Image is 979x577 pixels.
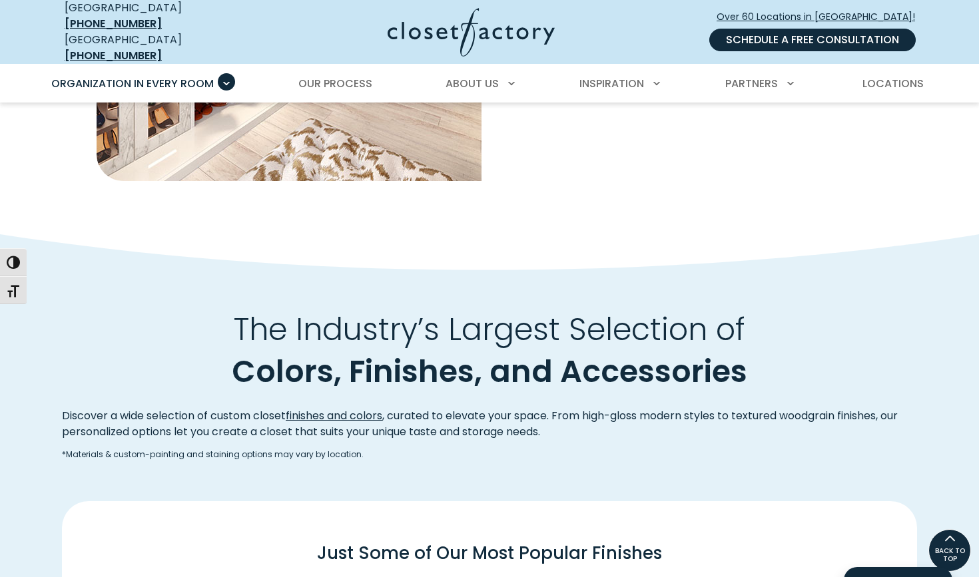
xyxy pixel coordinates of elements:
div: [GEOGRAPHIC_DATA] [65,32,258,64]
a: [PHONE_NUMBER] [65,48,162,63]
span: Locations [862,76,924,91]
span: BACK TO TOP [929,547,970,563]
span: About Us [446,76,499,91]
span: *Materials & custom-painting and staining options may vary by location. [62,451,917,459]
span: Colors, Finishes, and Accessories [232,351,747,393]
a: Schedule a Free Consultation [709,29,916,51]
span: Our Process [298,76,372,91]
nav: Primary Menu [42,65,937,102]
a: [PHONE_NUMBER] [65,16,162,31]
span: Organization in Every Room [51,76,214,91]
a: BACK TO TOP [928,529,971,572]
p: Discover a wide selection of custom closet , curated to elevate your space. From high-gloss moder... [62,408,917,440]
span: Inspiration [579,76,644,91]
span: Over 60 Locations in [GEOGRAPHIC_DATA]! [717,10,926,24]
span: The Industry’s Largest Selection of [234,308,745,351]
a: Over 60 Locations in [GEOGRAPHIC_DATA]! [716,5,926,29]
img: Closet Factory Logo [388,8,555,57]
span: Partners [725,76,778,91]
a: finishes and colors [286,408,382,423]
h3: Just Some of Our Most Popular Finishes [73,533,906,573]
